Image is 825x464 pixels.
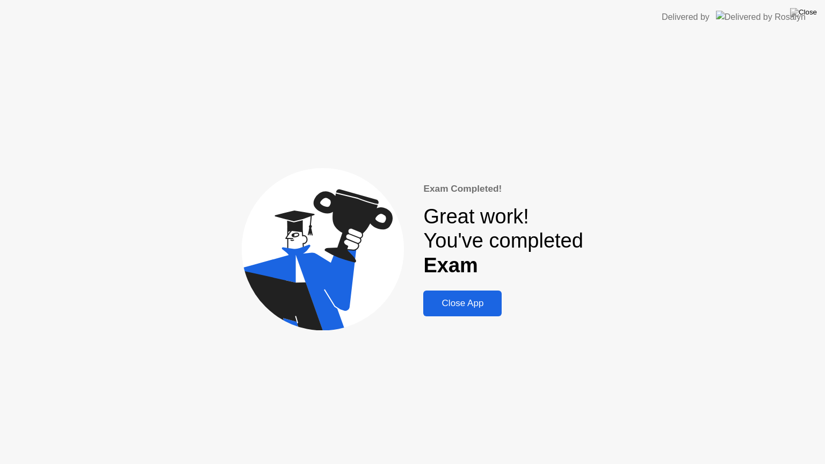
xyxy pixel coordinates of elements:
[716,11,806,23] img: Delivered by Rosalyn
[790,8,817,17] img: Close
[423,182,583,196] div: Exam Completed!
[426,298,498,309] div: Close App
[423,205,583,278] div: Great work! You've completed
[423,254,477,277] b: Exam
[423,291,502,316] button: Close App
[662,11,710,24] div: Delivered by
